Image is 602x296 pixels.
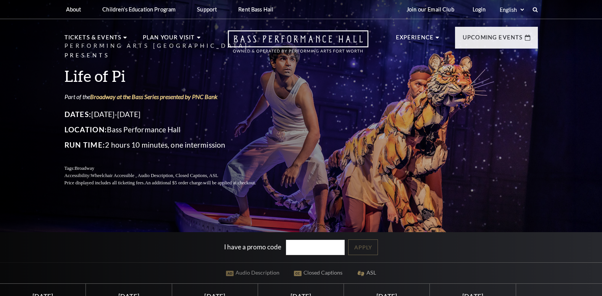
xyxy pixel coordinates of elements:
[65,179,274,187] p: Price displayed includes all ticketing fees.
[238,6,273,13] p: Rent Bass Hall
[65,172,274,179] p: Accessibility:
[197,6,217,13] p: Support
[65,139,274,151] p: 2 hours 10 minutes, one intermission
[145,180,256,185] span: An additional $5 order charge will be applied at checkout.
[396,33,434,47] p: Experience
[65,124,274,136] p: Bass Performance Hall
[463,33,523,47] p: Upcoming Events
[65,165,274,172] p: Tags:
[65,33,122,47] p: Tickets & Events
[90,173,218,178] span: Wheelchair Accessible , Audio Description, Closed Captions, ASL
[90,93,218,100] a: Broadway at the Bass Series presented by PNC Bank
[143,33,195,47] p: Plan Your Visit
[66,6,81,13] p: About
[224,242,281,250] label: I have a promo code
[498,6,525,13] select: Select:
[65,108,274,120] p: [DATE]-[DATE]
[65,110,92,119] span: Dates:
[65,66,274,86] h3: Life of Pi
[102,6,176,13] p: Children's Education Program
[65,140,105,149] span: Run Time:
[65,93,274,101] p: Part of the
[65,125,107,134] span: Location:
[74,166,94,171] span: Broadway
